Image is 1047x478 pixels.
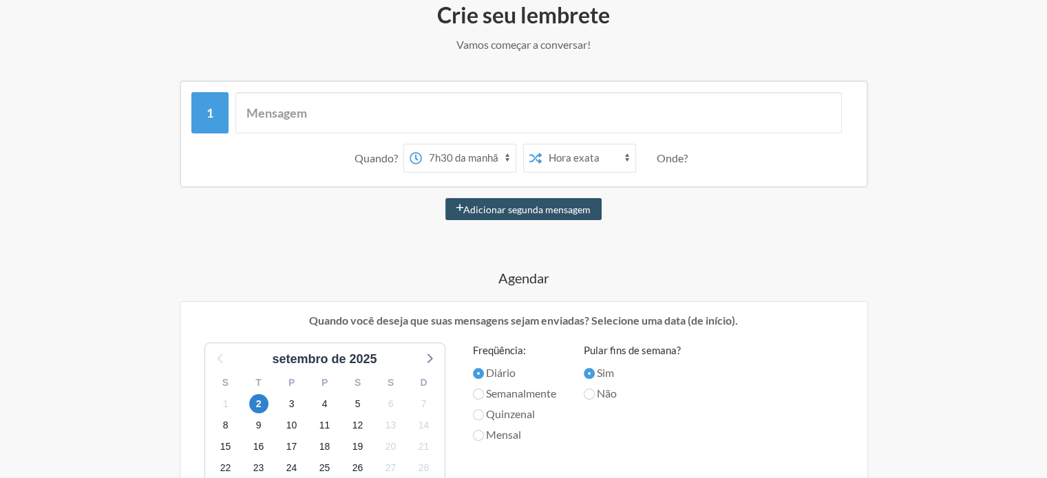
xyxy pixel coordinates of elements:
font: T [255,377,262,388]
font: 24 [286,462,297,473]
font: 26 [352,462,363,473]
font: Diário [486,366,516,379]
button: Adicionar segunda mensagem [445,198,602,220]
font: 3 [289,398,295,409]
font: 17 [286,441,297,452]
font: 10 [286,420,297,431]
span: domingo, 19 de outubro de 2025 [348,437,368,457]
span: segunda-feira, 13 de outubro de 2025 [381,416,401,435]
span: quinta-feira, 16 de outubro de 2025 [249,437,268,457]
font: 5 [355,398,361,409]
font: Quando? [355,151,398,164]
span: domingo, 5 de outubro de 2025 [348,394,368,413]
span: quarta-feira, 1 de outubro de 2025 [216,394,235,413]
span: sexta-feira, 24 de outubro de 2025 [282,459,302,478]
font: S [388,377,394,388]
span: segunda-feira, 20 de outubro de 2025 [381,437,401,457]
font: P [321,377,328,388]
span: sábado, 25 de outubro de 2025 [315,459,335,478]
font: Freqüência: [473,344,526,356]
font: Crie seu lembrete [437,1,610,28]
input: Sim [584,368,595,379]
font: 21 [419,441,430,452]
span: terça-feira, 7 de outubro de 2025 [414,394,434,413]
span: sábado, 18 de outubro de 2025 [315,437,335,457]
font: setembro de 2025 [272,352,377,366]
font: 8 [223,420,229,431]
font: 4 [322,398,328,409]
font: S [222,377,229,388]
input: Diário [473,368,484,379]
span: terça-feira, 21 de outubro de 2025 [414,437,434,457]
font: Agendar [498,270,549,286]
input: Quinzenal [473,409,484,420]
font: 12 [352,420,363,431]
span: terça-feira, 28 de outubro de 2025 [414,459,434,478]
font: 16 [253,441,264,452]
font: 27 [385,462,396,473]
span: sábado, 11 de outubro de 2025 [315,416,335,435]
span: quarta-feira, 8 de outubro de 2025 [216,416,235,435]
font: 18 [319,441,330,452]
span: sexta-feira, 17 de outubro de 2025 [282,437,302,457]
span: quarta-feira, 15 de outubro de 2025 [216,437,235,457]
font: S [355,377,361,388]
font: D [420,377,427,388]
font: 20 [385,441,396,452]
span: segunda-feira, 27 de outubro de 2025 [381,459,401,478]
input: Mensagem [235,92,842,133]
font: 19 [352,441,363,452]
font: Quinzenal [486,407,535,420]
span: quinta-feira, 2 de outubro de 2025 [249,394,268,413]
span: quinta-feira, 23 de outubro de 2025 [249,459,268,478]
span: sábado, 4 de outubro de 2025 [315,394,335,413]
font: P [288,377,295,388]
font: Sim [597,366,614,379]
font: Não [597,387,617,400]
font: Vamos começar a conversar! [456,38,591,51]
font: Onde? [657,151,688,164]
span: terça-feira, 14 de outubro de 2025 [414,416,434,435]
span: quinta-feira, 9 de outubro de 2025 [249,416,268,435]
font: Semanalmente [486,387,556,400]
font: 22 [220,462,231,473]
font: 25 [319,462,330,473]
span: quarta-feira, 22 de outubro de 2025 [216,459,235,478]
font: 1 [223,398,229,409]
span: segunda-feira, 6 de outubro de 2025 [381,394,401,413]
font: 7 [421,398,427,409]
font: 9 [256,420,262,431]
font: 15 [220,441,231,452]
font: 11 [319,420,330,431]
font: 2 [256,398,262,409]
input: Semanalmente [473,389,484,400]
font: Mensal [486,428,521,441]
span: domingo, 12 de outubro de 2025 [348,416,368,435]
font: 23 [253,462,264,473]
font: 14 [419,420,430,431]
font: 13 [385,420,396,431]
font: Adicionar segunda mensagem [463,204,591,215]
font: 28 [419,462,430,473]
font: Pular fins de semana? [584,344,681,356]
input: Mensal [473,430,484,441]
font: Quando você deseja que suas mensagens sejam enviadas? Selecione uma data (de início). [309,314,738,327]
input: Não [584,389,595,400]
font: 6 [388,398,394,409]
span: sexta-feira, 10 de outubro de 2025 [282,416,302,435]
span: sexta-feira, 3 de outubro de 2025 [282,394,302,413]
span: domingo, 26 de outubro de 2025 [348,459,368,478]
